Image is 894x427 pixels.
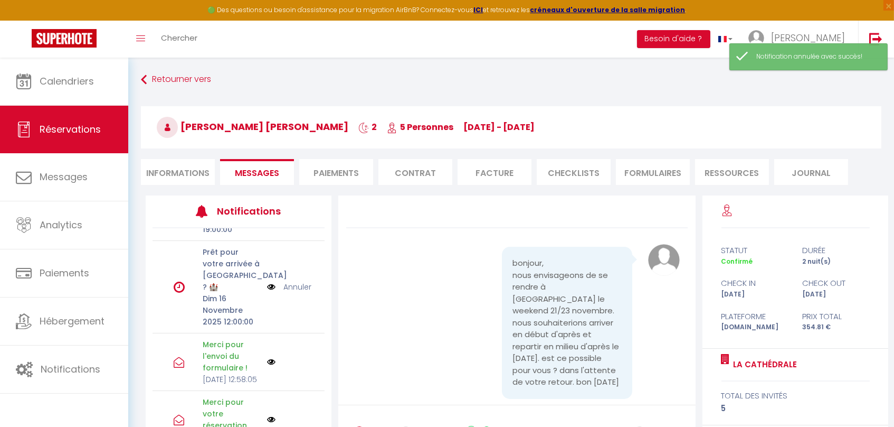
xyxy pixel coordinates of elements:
span: [DATE] 09:17:02 - airbnb [559,404,632,413]
p: Prêt pour votre arrivée à [GEOGRAPHIC_DATA] ? 🏰 [203,246,260,293]
li: FORMULAIRES [616,159,690,185]
div: durée [795,244,877,257]
div: 354.81 € [795,322,877,332]
span: Calendriers [40,75,94,88]
p: Dim 16 Novembre 2025 12:00:00 [203,293,260,328]
span: Confirmé [721,257,753,266]
span: Analytics [40,218,82,231]
div: [DOMAIN_NAME] [714,322,795,332]
div: 5 [721,402,870,415]
li: Informations [141,159,215,185]
a: ICI [474,5,483,14]
img: ... [748,30,764,46]
div: [DATE] [714,290,795,300]
li: Paiements [299,159,373,185]
li: Ressources [695,159,769,185]
div: Plateforme [714,310,795,323]
div: Notification annulée avec succès! [756,52,877,62]
img: Super Booking [32,29,97,48]
button: Besoin d'aide ? [637,30,710,48]
span: Paiements [40,266,89,280]
img: NO IMAGE [267,358,275,366]
li: Facture [458,159,531,185]
div: statut [714,244,795,257]
img: avatar.png [648,244,680,276]
li: CHECKLISTS [537,159,611,185]
span: Notifications [41,363,100,376]
span: Messages [40,170,88,183]
div: check out [795,277,877,290]
p: [DATE] 12:58:05 [203,374,260,385]
div: total des invités [721,389,870,402]
span: 5 Personnes [387,121,453,133]
li: Journal [774,159,848,185]
a: Chercher [153,21,205,58]
span: Messages [235,167,279,179]
span: Hébergement [40,314,104,328]
div: check in [714,277,795,290]
h3: Notifications [217,199,289,223]
span: [PERSON_NAME] [PERSON_NAME] [157,120,348,133]
div: [DATE] [795,290,877,300]
img: logout [869,32,882,45]
span: 2 [358,121,377,133]
img: NO IMAGE [267,281,275,293]
span: [PERSON_NAME] [771,31,845,44]
span: Chercher [161,32,197,43]
a: Retourner vers [141,70,881,89]
img: NO IMAGE [267,415,275,424]
div: 2 nuit(s) [795,257,877,267]
p: Merci pour l'envoi du formulaire ! [203,339,260,374]
a: créneaux d'ouverture de la salle migration [530,5,686,14]
div: Prix total [795,310,877,323]
a: Annuler [283,281,311,293]
pre: bonjour, nous envisageons de se rendre à [GEOGRAPHIC_DATA] le weekend 21/23 novembre. nous souhai... [512,257,622,388]
span: Réservations [40,123,101,136]
span: [DATE] - [DATE] [463,121,535,133]
a: ... [PERSON_NAME] [740,21,858,58]
a: La Cathédrale [730,358,797,371]
button: Ouvrir le widget de chat LiveChat [8,4,40,36]
li: Contrat [378,159,452,185]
